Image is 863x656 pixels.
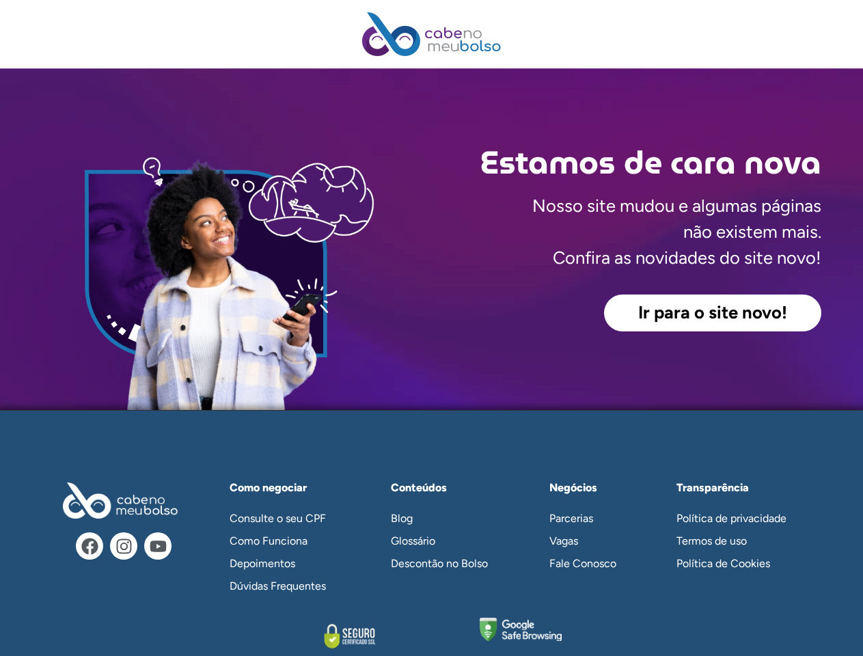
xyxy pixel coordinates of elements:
h2: Transparência​ [676,482,807,493]
p: Nosso site mudou e algumas páginas não existem mais. Confira as novidades do site novo! [532,193,821,271]
h2: Como negociar [230,482,353,493]
a: Termos de uso [663,530,807,552]
a: Vagas [536,530,642,552]
a: Descontão no Bolso [377,552,515,575]
nav: Menu [663,507,807,575]
a: Ir para o site novo! [604,295,821,331]
a: Depoimentos [216,552,353,575]
a: Como Funciona [216,530,353,552]
h2: Negócios [549,482,642,493]
a: Política de privacidade [663,507,807,530]
span: Ir para o site novo! [638,304,787,322]
nav: Menu [377,507,515,575]
nav: Menu [216,507,353,597]
a: Fale Conosco [536,552,642,575]
img: Cabe no Meu Bolso [362,12,502,56]
h2: Estamos de cara nova [432,147,821,178]
h2: Conteúdos [391,482,515,493]
img: seguro-certificado-ssl.webp [302,618,398,654]
a: Dúvidas Frequentes [216,575,353,597]
a: Glossário [377,530,515,552]
img: google-safe-browsing.webp [480,618,562,641]
nav: Menu [536,507,642,575]
a: Política de Cookies [663,552,807,575]
a: Blog [377,507,515,530]
a: Parcerias [536,507,642,530]
a: Consulte o seu CPF [216,507,353,530]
